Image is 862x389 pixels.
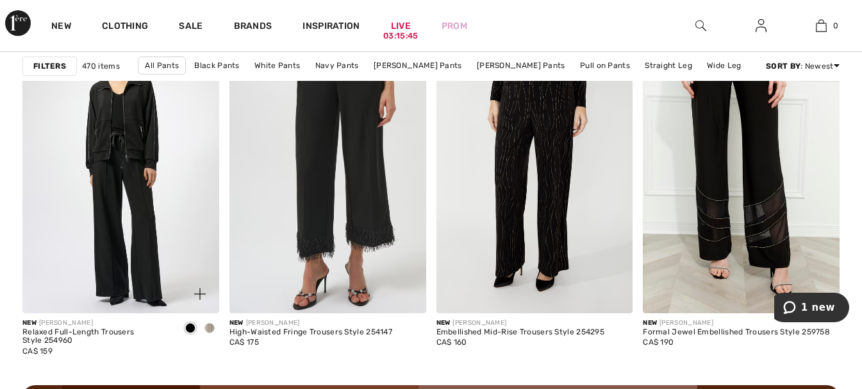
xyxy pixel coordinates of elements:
a: Relaxed Full-Length Trousers Style 254960. Black [22,18,219,313]
span: New [22,319,37,327]
iframe: Opens a widget where you can chat to one of our agents [774,293,849,325]
span: Inspiration [303,21,360,34]
div: Black [181,318,200,340]
div: Formal Jewel Embellished Trousers Style 259758 [643,328,830,337]
img: Embellished Mid-Rise Trousers Style 254295. Black/Gold [436,18,633,313]
a: Brands [234,21,272,34]
div: [PERSON_NAME] [229,318,392,328]
span: 0 [833,20,838,31]
img: My Bag [816,18,827,33]
img: 1ère Avenue [5,10,31,36]
img: plus_v2.svg [194,288,206,300]
div: High-Waisted Fringe Trousers Style 254147 [229,328,392,337]
a: New [51,21,71,34]
img: Formal Jewel Embellished Trousers Style 259758. Black [643,18,840,313]
span: CA$ 175 [229,338,259,347]
div: 03:15:45 [383,30,418,42]
div: Birch [200,318,219,340]
a: [PERSON_NAME] Pants [367,57,468,74]
a: Clothing [102,21,148,34]
span: CA$ 159 [22,347,53,356]
a: Straight Leg [638,57,699,74]
strong: Sort By [766,62,800,71]
span: New [436,319,451,327]
span: CA$ 190 [643,338,674,347]
a: Live03:15:45 [391,19,411,33]
span: New [643,319,657,327]
div: Relaxed Full-Length Trousers Style 254960 [22,328,170,346]
div: : Newest [766,60,840,72]
div: Embellished Mid-Rise Trousers Style 254295 [436,328,605,337]
a: Black Pants [188,57,245,74]
a: Sale [179,21,203,34]
a: Wide Leg [700,57,747,74]
a: [PERSON_NAME] Pants [470,57,572,74]
img: search the website [695,18,706,33]
a: Pull on Pants [574,57,636,74]
strong: Filters [33,60,66,72]
a: 0 [792,18,851,33]
div: [PERSON_NAME] [643,318,830,328]
a: Navy Pants [309,57,365,74]
span: 470 items [82,60,120,72]
div: [PERSON_NAME] [436,318,605,328]
span: CA$ 160 [436,338,467,347]
img: My Info [756,18,767,33]
a: White Pants [248,57,306,74]
div: [PERSON_NAME] [22,318,170,328]
span: New [229,319,244,327]
a: All Pants [138,56,186,74]
a: Prom [442,19,467,33]
img: High-Waisted Fringe Trousers Style 254147. Black [229,18,426,313]
a: Sign In [745,18,777,34]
